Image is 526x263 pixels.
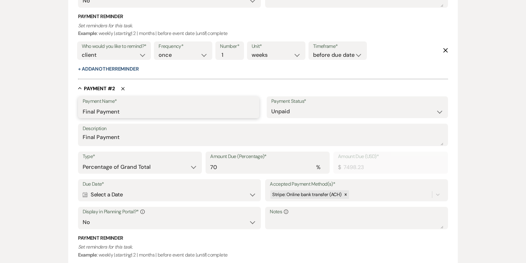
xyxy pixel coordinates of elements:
[338,163,341,172] div: $
[83,152,198,161] label: Type*
[338,152,444,161] label: Amount Due (USD)*
[78,252,97,258] b: Example
[78,30,97,37] b: Example
[83,97,255,106] label: Payment Name*
[210,152,325,161] label: Amount Due (Percentage)*
[83,124,444,133] label: Description
[78,13,448,20] h3: Payment Reminder
[78,244,133,250] i: Set reminders for this task.
[316,163,320,172] div: %
[272,191,341,198] span: Stripe: Online bank transfer (ACH)
[197,30,206,37] i: until
[270,207,443,216] label: Notes
[83,180,256,189] label: Due Date*
[78,235,448,242] h3: Payment Reminder
[270,180,443,189] label: Accepted Payment Method(s)*
[78,67,139,72] button: + AddAnotherReminder
[159,42,208,51] label: Frequency*
[82,42,147,51] label: Who would you like to remind?*
[78,85,115,91] button: Payment #2
[252,42,301,51] label: Unit*
[78,22,133,29] i: Set reminders for this task.
[83,189,256,201] div: Select a Date
[83,133,444,145] textarea: Final Payment
[271,97,443,106] label: Payment Status*
[115,30,131,37] i: starting
[313,42,362,51] label: Timeframe*
[78,243,448,259] p: : weekly | | 2 | months | before event date | | complete
[83,207,256,216] label: Display in Planning Portal?*
[78,22,448,37] p: : weekly | | 2 | months | before event date | | complete
[84,85,115,92] h5: Payment # 2
[220,42,239,51] label: Number*
[197,252,206,258] i: until
[115,252,131,258] i: starting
